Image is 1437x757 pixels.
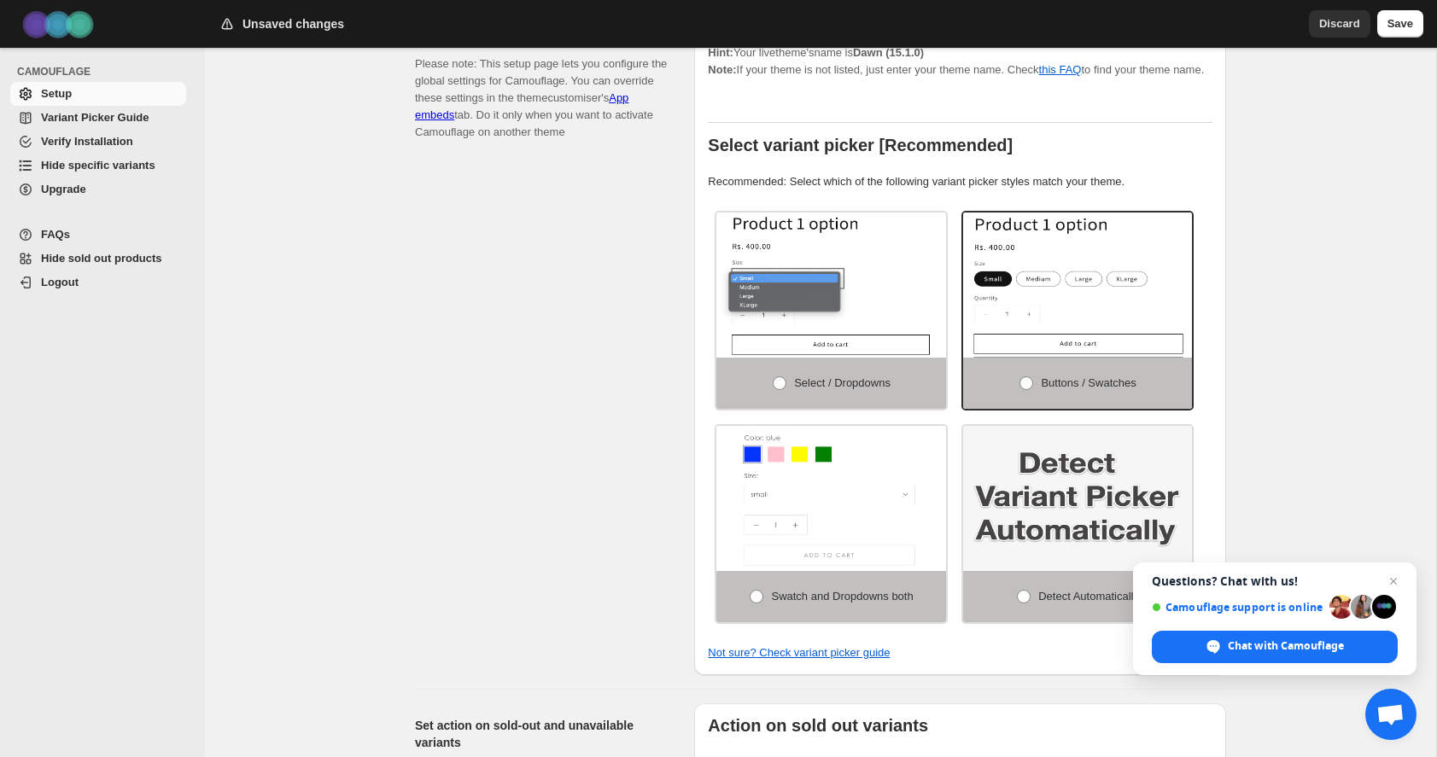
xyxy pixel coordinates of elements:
[963,426,1193,571] img: Detect Automatically
[1309,10,1370,38] button: Discard
[1377,10,1423,38] button: Save
[41,183,86,195] span: Upgrade
[708,63,736,76] strong: Note:
[708,173,1212,190] p: Recommended: Select which of the following variant picker styles match your theme.
[708,46,924,59] span: Your live theme's name is
[708,716,928,735] b: Action on sold out variants
[1228,638,1344,654] span: Chat with Camouflage
[10,247,186,271] a: Hide sold out products
[963,213,1193,358] img: Buttons / Swatches
[1365,689,1417,740] a: Open chat
[41,87,72,100] span: Setup
[41,252,162,265] span: Hide sold out products
[41,276,79,288] span: Logout
[242,15,344,32] h2: Unsaved changes
[1152,601,1323,614] span: Camouflage support is online
[41,135,133,148] span: Verify Installation
[771,590,913,603] span: Swatch and Dropdowns both
[41,228,70,241] span: FAQs
[10,130,186,154] a: Verify Installation
[1041,376,1136,389] span: Buttons / Swatches
[794,376,891,389] span: Select / Dropdowns
[10,223,186,247] a: FAQs
[1039,63,1082,76] a: this FAQ
[716,426,946,571] img: Swatch and Dropdowns both
[10,178,186,201] a: Upgrade
[10,154,186,178] a: Hide specific variants
[1319,15,1360,32] span: Discard
[708,136,1013,154] b: Select variant picker [Recommended]
[716,213,946,358] img: Select / Dropdowns
[1152,574,1398,588] span: Questions? Chat with us!
[41,159,155,172] span: Hide specific variants
[853,46,924,59] strong: Dawn (15.1.0)
[1387,15,1413,32] span: Save
[415,38,667,141] p: Please note: This setup page lets you configure the global settings for Camouflage. You can overr...
[708,44,1212,79] p: If your theme is not listed, just enter your theme name. Check to find your theme name.
[1152,631,1398,663] span: Chat with Camouflage
[10,106,186,130] a: Variant Picker Guide
[17,65,193,79] span: CAMOUFLAGE
[41,111,149,124] span: Variant Picker Guide
[10,82,186,106] a: Setup
[1038,590,1139,603] span: Detect Automatically
[10,271,186,294] a: Logout
[708,46,733,59] strong: Hint:
[708,646,890,659] a: Not sure? Check variant picker guide
[415,717,667,751] h2: Set action on sold-out and unavailable variants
